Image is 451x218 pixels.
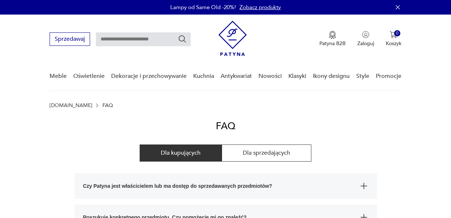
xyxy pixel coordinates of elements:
p: Patyna B2B [319,40,346,47]
a: Oświetlenie [73,62,105,90]
button: Zaloguj [357,31,374,47]
a: [DOMAIN_NAME] [50,103,92,108]
a: Nowości [258,62,282,90]
a: Promocje [376,62,401,90]
button: Dla kupujących [140,144,222,162]
a: Klasyki [288,62,306,90]
a: Antykwariat [221,62,252,90]
a: Sprzedawaj [50,37,90,42]
p: Lampy od Same Old -20%! [170,4,236,11]
img: Patyna - sklep z meblami i dekoracjami vintage [218,21,247,56]
button: Dla sprzedających [222,144,311,162]
button: Szukaj [178,35,187,43]
img: Ikona plusa [361,183,367,189]
a: Style [356,62,369,90]
a: Dekoracje i przechowywanie [111,62,187,90]
a: Ikona medaluPatyna B2B [319,31,346,47]
img: Ikonka użytkownika [362,31,369,38]
a: Kuchnia [193,62,214,90]
button: Sprzedawaj [50,32,90,46]
h1: FAQ [216,120,236,133]
div: 0 [394,30,400,36]
button: Ikona plusaCzy Patyna jest właścicielem lub ma dostęp do sprzedawanych przedmiotów? [74,173,377,199]
button: 0Koszyk [386,31,401,47]
img: Ikona medalu [329,31,336,39]
p: FAQ [102,103,113,108]
span: Czy Patyna jest właścicielem lub ma dostęp do sprzedawanych przedmiotów? [83,173,355,199]
img: Ikona koszyka [390,31,397,38]
a: Meble [50,62,67,90]
a: Zobacz produkty [240,4,281,11]
p: Koszyk [386,40,401,47]
p: Zaloguj [357,40,374,47]
button: Patyna B2B [319,31,346,47]
a: Ikony designu [313,62,350,90]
